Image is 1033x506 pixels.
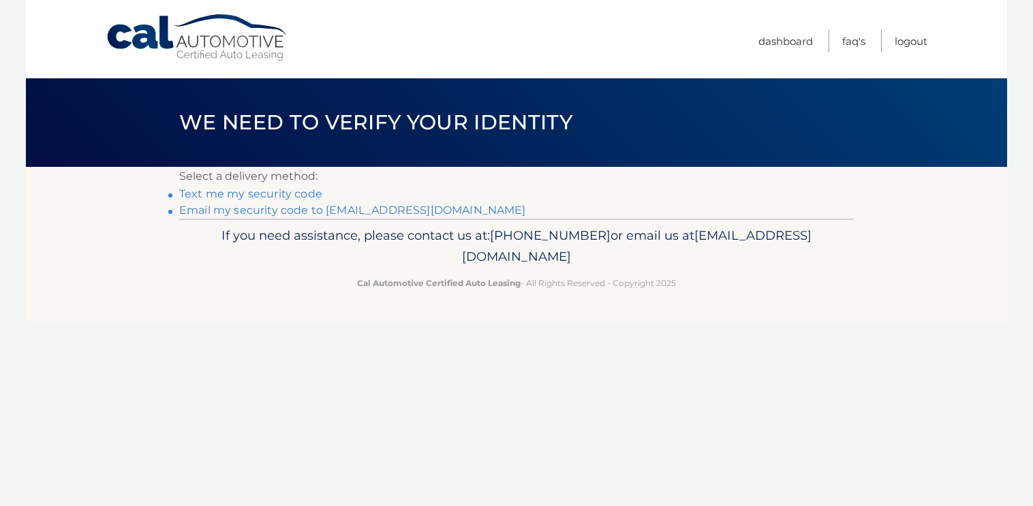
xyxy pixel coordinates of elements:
[179,167,854,186] p: Select a delivery method:
[179,204,526,217] a: Email my security code to [EMAIL_ADDRESS][DOMAIN_NAME]
[179,110,572,135] span: We need to verify your identity
[188,276,845,290] p: - All Rights Reserved - Copyright 2025
[106,14,290,62] a: Cal Automotive
[758,30,813,52] a: Dashboard
[490,227,611,243] span: [PHONE_NUMBER]
[357,278,521,288] strong: Cal Automotive Certified Auto Leasing
[179,187,322,200] a: Text me my security code
[895,30,927,52] a: Logout
[188,225,845,268] p: If you need assistance, please contact us at: or email us at
[842,30,865,52] a: FAQ's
